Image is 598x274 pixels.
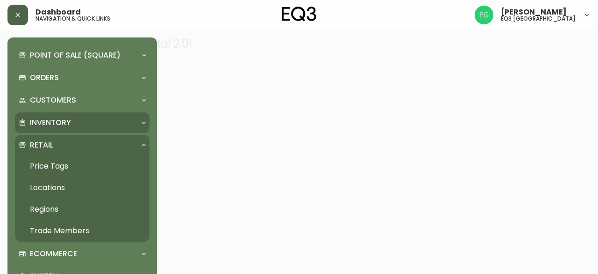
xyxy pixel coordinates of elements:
[15,177,149,199] a: Locations
[15,67,149,88] div: Orders
[501,8,567,16] span: [PERSON_NAME]
[15,135,149,156] div: Retail
[36,16,110,22] h5: navigation & quick links
[30,73,59,83] p: Orders
[15,244,149,264] div: Ecommerce
[30,118,71,128] p: Inventory
[15,156,149,177] a: Price Tags
[30,249,77,259] p: Ecommerce
[282,7,316,22] img: logo
[30,50,121,60] p: Point of Sale (Square)
[501,16,576,22] h5: eq3 [GEOGRAPHIC_DATA]
[15,90,149,111] div: Customers
[15,112,149,133] div: Inventory
[30,95,76,105] p: Customers
[36,8,81,16] span: Dashboard
[30,140,53,150] p: Retail
[15,199,149,220] a: Regions
[475,6,493,24] img: db11c1629862fe82d63d0774b1b54d2b
[15,220,149,242] a: Trade Members
[15,45,149,66] div: Point of Sale (Square)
